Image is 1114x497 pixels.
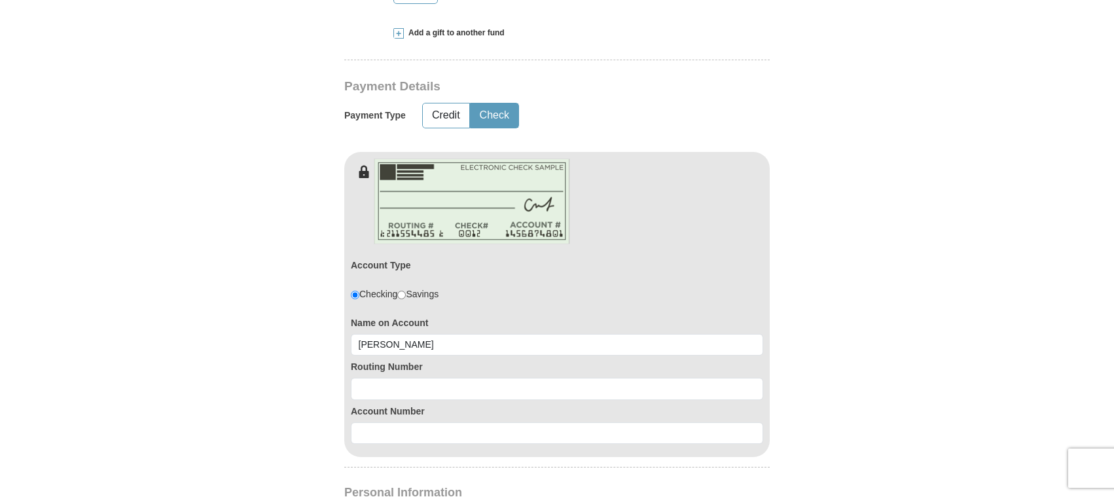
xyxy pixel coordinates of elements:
label: Account Number [351,405,763,418]
label: Name on Account [351,316,763,329]
label: Routing Number [351,360,763,373]
img: check-en.png [374,158,570,244]
label: Account Type [351,259,411,272]
span: Add a gift to another fund [404,28,505,39]
h3: Payment Details [344,79,678,94]
button: Credit [423,103,469,128]
div: Checking Savings [351,287,439,301]
button: Check [471,103,518,128]
h5: Payment Type [344,110,406,121]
